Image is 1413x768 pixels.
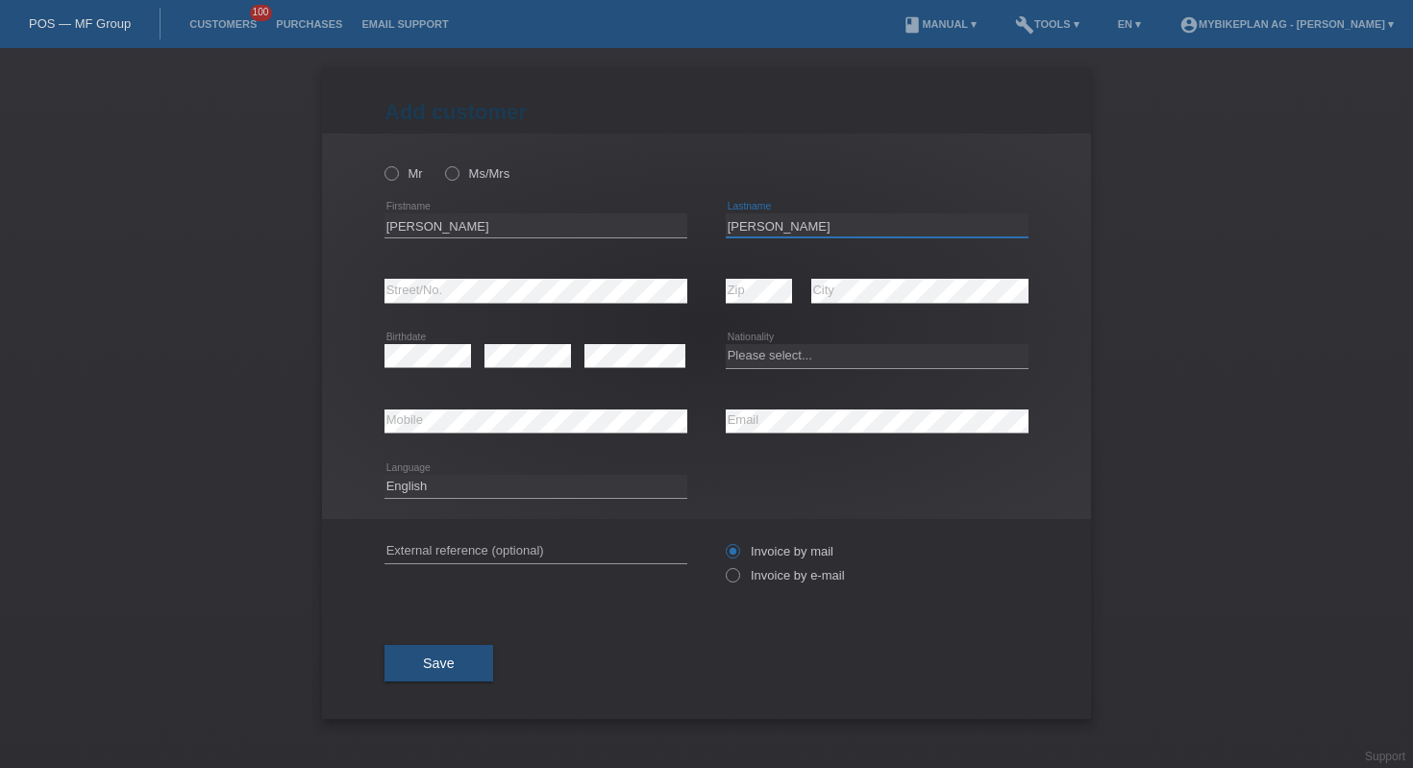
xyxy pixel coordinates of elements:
a: bookManual ▾ [893,18,986,30]
a: Purchases [266,18,352,30]
button: Save [384,645,493,681]
a: Email Support [352,18,458,30]
i: account_circle [1179,15,1199,35]
a: buildTools ▾ [1005,18,1089,30]
h1: Add customer [384,100,1029,124]
label: Invoice by mail [726,544,833,558]
a: POS — MF Group [29,16,131,31]
label: Mr [384,166,423,181]
label: Ms/Mrs [445,166,509,181]
a: account_circleMybikeplan AG - [PERSON_NAME] ▾ [1170,18,1403,30]
input: Ms/Mrs [445,166,458,179]
span: Save [423,656,455,671]
i: build [1015,15,1034,35]
span: 100 [250,5,273,21]
input: Invoice by mail [726,544,738,568]
a: Customers [180,18,266,30]
i: book [903,15,922,35]
a: EN ▾ [1108,18,1151,30]
input: Invoice by e-mail [726,568,738,592]
a: Support [1365,750,1405,763]
input: Mr [384,166,397,179]
label: Invoice by e-mail [726,568,845,582]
